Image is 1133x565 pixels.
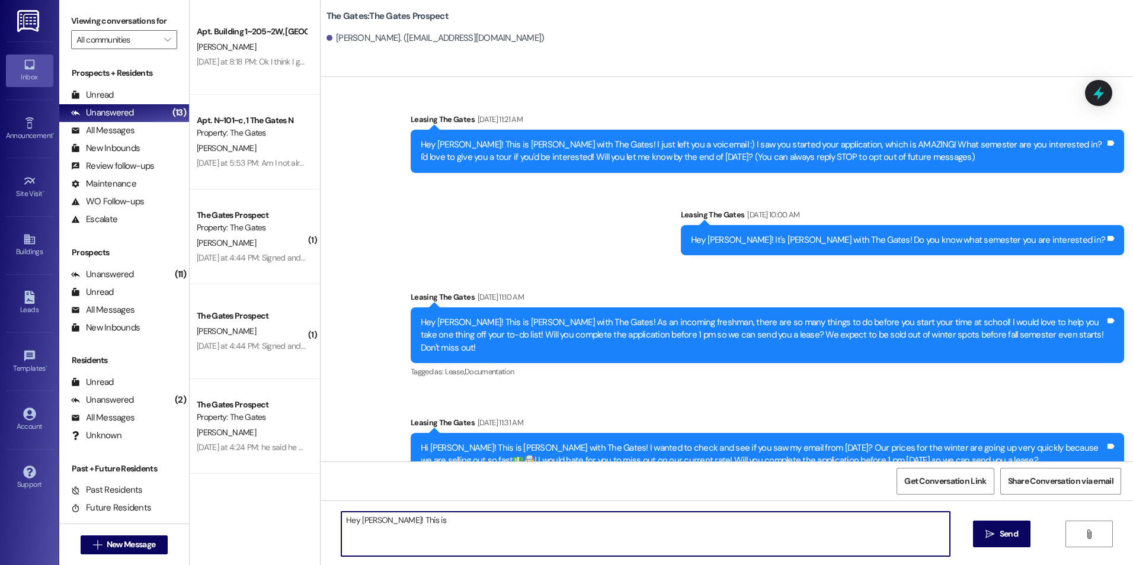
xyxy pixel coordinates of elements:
div: Apt. Building 1~205~2W, [GEOGRAPHIC_DATA] [197,25,306,38]
div: All Messages [71,124,135,137]
div: Review follow-ups [71,160,154,172]
div: [DATE] 11:21 AM [475,113,523,126]
i:  [1084,529,1093,539]
span: Send [1000,528,1018,540]
div: Residents [59,354,189,367]
div: The Gates Prospect [197,399,306,411]
div: New Inbounds [71,322,140,334]
a: Inbox [6,54,53,86]
span: New Message [107,538,155,551]
div: Past Residents [71,484,143,496]
div: (11) [172,265,189,284]
span: Documentation [465,367,514,377]
span: • [43,188,44,196]
span: Get Conversation Link [904,475,986,487]
div: New Inbounds [71,142,140,155]
div: [DATE] 10:00 AM [744,208,799,221]
div: Leasing The Gates [411,113,1124,130]
div: Apt. N~101~c, 1 The Gates N [197,114,306,127]
label: Viewing conversations for [71,12,177,30]
button: Send [973,521,1030,547]
i:  [985,529,994,539]
div: Property: The Gates [197,221,306,234]
div: Prospects + Residents [59,67,189,79]
div: The Gates Prospect [197,209,306,221]
div: Future Residents [71,502,151,514]
span: Lease , [445,367,465,377]
div: Leasing The Gates [411,291,1124,307]
a: Leads [6,287,53,319]
div: [DATE] at 8:18 PM: Ok I think I got that done! [197,56,344,67]
div: Unread [71,89,114,101]
div: (13) [169,104,189,122]
i:  [164,35,171,44]
div: WO Follow-ups [71,195,144,208]
div: Hey [PERSON_NAME]! It's [PERSON_NAME] with The Gates! Do you know what semester you are intereste... [691,234,1106,246]
div: Hey [PERSON_NAME]! This is [PERSON_NAME] with The Gates! I just left you a voicemail :) I saw you... [421,139,1105,164]
div: Unanswered [71,107,134,119]
div: Unknown [71,429,121,442]
div: Prospects [59,246,189,259]
div: Leasing The Gates [681,208,1125,225]
div: Unread [71,376,114,389]
div: Escalate [71,213,117,226]
div: The Gates Prospect [197,310,306,322]
div: (2) [172,391,189,409]
div: All Messages [71,412,135,424]
b: The Gates: The Gates Prospect [327,10,449,23]
a: Account [6,404,53,436]
span: [PERSON_NAME] [197,143,256,153]
div: [DATE] at 4:24 PM: he said he signed it [197,442,328,452]
div: Unread [71,286,114,298]
div: [DATE] at 5:53 PM: Am I not already signed up for winter? [197,158,392,168]
div: [DATE] at 4:44 PM: Signed and payed! I played $300 it's that just the security deposit? [197,341,492,351]
a: Support [6,462,53,494]
button: New Message [81,535,168,554]
div: Property: The Gates [197,127,306,139]
a: Buildings [6,229,53,261]
div: Tagged as: [411,363,1124,380]
div: [DATE] 11:10 AM [475,291,524,303]
a: Templates • [6,346,53,378]
div: Hey [PERSON_NAME]! This is [PERSON_NAME] with The Gates! As an incoming freshman, there are so ma... [421,316,1105,354]
div: Property: The Gates [197,411,306,423]
span: [PERSON_NAME] [197,427,256,438]
span: • [53,130,55,138]
div: Hi [PERSON_NAME]! This is [PERSON_NAME] with The Gates! I wanted to check and see if you saw my e... [421,442,1105,467]
div: Leasing The Gates [411,416,1124,433]
span: • [46,362,47,371]
a: Site Visit • [6,171,53,203]
div: [DATE] at 4:44 PM: Signed and payed! I played $300 it's that just the security deposit? [197,252,492,263]
span: [PERSON_NAME] [197,41,256,52]
span: [PERSON_NAME] [197,237,256,248]
textarea: Hey [PERSON_NAME]! This is [341,512,949,556]
div: Unanswered [71,268,134,281]
input: All communities [76,30,158,49]
div: All Messages [71,304,135,316]
div: [DATE] 11:31 AM [475,416,523,429]
div: Unanswered [71,394,134,406]
span: [PERSON_NAME] [197,326,256,336]
div: [PERSON_NAME]. ([EMAIL_ADDRESS][DOMAIN_NAME]) [327,32,545,44]
div: Past + Future Residents [59,463,189,475]
i:  [93,540,102,550]
img: ResiDesk Logo [17,10,41,32]
button: Share Conversation via email [1000,468,1121,495]
button: Get Conversation Link [897,468,994,495]
div: Maintenance [71,178,136,190]
span: Share Conversation via email [1008,475,1113,487]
